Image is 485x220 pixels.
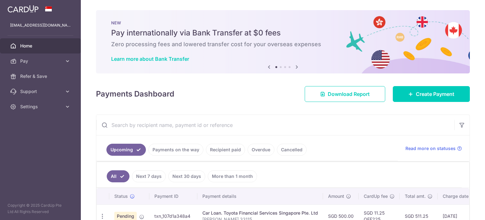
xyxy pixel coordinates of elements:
a: Download Report [305,86,385,102]
span: Charge date [443,193,469,199]
a: Recipient paid [206,144,245,156]
a: Payments on the way [148,144,203,156]
a: Upcoming [106,144,146,156]
h6: Zero processing fees and lowered transfer cost for your overseas expenses [111,41,455,48]
span: Amount [328,193,344,199]
a: Cancelled [277,144,307,156]
img: Bank transfer banner [96,10,470,73]
th: Payment ID [149,188,197,204]
span: Pay [20,58,62,64]
span: Support [20,88,62,95]
span: CardUp fee [364,193,388,199]
div: Car Loan. Toyota Financial Services Singapore Pte. Ltd [202,210,318,216]
a: Learn more about Bank Transfer [111,56,189,62]
span: Read more on statuses [405,145,456,152]
a: Next 7 days [132,170,166,182]
span: Create Payment [416,90,454,98]
p: [EMAIL_ADDRESS][DOMAIN_NAME] [10,22,71,28]
a: Read more on statuses [405,145,462,152]
h4: Payments Dashboard [96,88,174,100]
img: CardUp [8,5,39,13]
a: All [107,170,129,182]
a: Next 30 days [168,170,205,182]
p: NEW [111,20,455,25]
span: Home [20,43,62,49]
a: More than 1 month [208,170,257,182]
span: Status [114,193,128,199]
a: Overdue [248,144,274,156]
span: Settings [20,104,62,110]
th: Payment details [197,188,323,204]
a: Create Payment [393,86,470,102]
span: Download Report [328,90,370,98]
input: Search by recipient name, payment id or reference [96,115,454,135]
h5: Pay internationally via Bank Transfer at $0 fees [111,28,455,38]
span: Total amt. [405,193,426,199]
span: Refer & Save [20,73,62,79]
